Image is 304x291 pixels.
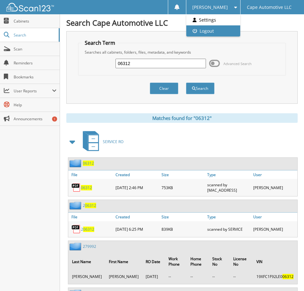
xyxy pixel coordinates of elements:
[69,242,83,250] img: folder2.png
[79,129,123,154] a: SERVICE RO
[252,223,297,235] div: [PERSON_NAME]
[14,116,56,122] span: Announcements
[71,183,81,192] img: PDF.png
[69,202,83,209] img: folder2.png
[69,252,105,271] th: Last Name
[6,3,54,11] img: scan123-logo-white.svg
[142,252,165,271] th: RO Date
[83,244,96,249] a: 279992
[160,181,206,195] div: 753KB
[83,227,94,232] span: 06312
[253,271,297,282] td: 19XFC1F92LE0
[252,213,297,221] a: User
[71,224,81,234] img: PDF.png
[14,60,56,66] span: Reminders
[142,271,165,282] td: [DATE]
[68,213,114,221] a: File
[150,83,178,94] button: Clear
[69,271,105,282] td: [PERSON_NAME]
[230,252,253,271] th: License No
[206,213,251,221] a: Type
[206,170,251,179] a: Type
[272,261,304,291] iframe: Chat Widget
[187,252,208,271] th: Home Phone
[114,223,160,235] div: [DATE] 6:25 PM
[52,116,57,122] div: 1
[160,213,206,221] a: Size
[81,227,94,232] a: 206312
[165,271,187,282] td: --
[14,74,56,80] span: Bookmarks
[187,271,208,282] td: --
[186,14,240,25] a: Settings
[252,181,297,195] div: [PERSON_NAME]
[14,88,52,94] span: User Reports
[68,170,114,179] a: File
[186,25,240,36] a: Logout
[85,203,96,208] span: 06312
[81,185,92,190] a: 06312
[66,17,298,28] h1: Search Cape Automotive LLC
[209,252,229,271] th: Stock No
[66,113,298,123] div: Matches found for "06312"
[83,161,94,166] a: 06312
[82,50,282,55] div: Searches all cabinets, folders, files, metadata, and keywords
[209,271,229,282] td: --
[82,39,118,46] legend: Search Term
[160,170,206,179] a: Size
[192,5,228,9] span: [PERSON_NAME]
[252,170,297,179] a: User
[114,213,160,221] a: Created
[186,83,215,94] button: Search
[160,223,206,235] div: 839KB
[106,252,142,271] th: First Name
[206,181,251,195] div: scanned by [MAC_ADDRESS]
[247,5,292,9] span: Cape Automotive LLC
[206,223,251,235] div: scanned by SERVICE
[103,139,123,144] span: SERVICE RO
[14,46,56,52] span: Scan
[253,252,297,271] th: VIN
[14,32,56,38] span: Search
[114,181,160,195] div: [DATE] 2:46 PM
[83,203,96,208] a: 206312
[223,61,252,66] span: Advanced Search
[14,102,56,108] span: Help
[69,159,83,167] img: folder2.png
[165,252,187,271] th: Work Phone
[230,271,253,282] td: --
[14,18,56,24] span: Cabinets
[114,170,160,179] a: Created
[106,271,142,282] td: [PERSON_NAME]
